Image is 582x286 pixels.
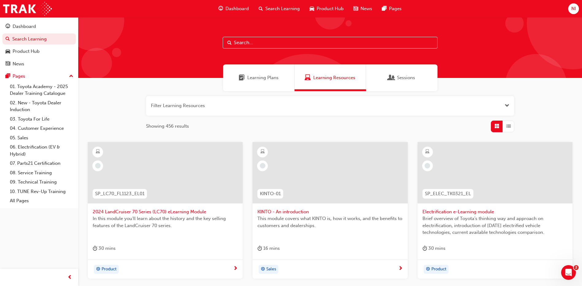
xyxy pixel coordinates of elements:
[7,196,76,206] a: All Pages
[93,245,116,252] div: 30 mins
[257,208,403,215] span: KINTO - An introduction
[7,114,76,124] a: 03. Toyota For Life
[67,274,72,281] span: prev-icon
[6,49,10,54] span: car-icon
[247,74,279,81] span: Learning Plans
[313,74,355,81] span: Learning Resources
[266,266,276,273] span: Sales
[568,3,579,14] button: NI
[2,58,76,70] a: News
[88,142,243,279] a: SP_LC70_FL1123_EL012024 LandCruiser 70 Series (LC70) eLearning ModuleIn this module you'll learn ...
[360,5,372,12] span: News
[425,148,430,156] span: learningResourceType_ELEARNING-icon
[7,98,76,114] a: 02. New - Toyota Dealer Induction
[214,2,254,15] a: guage-iconDashboard
[305,74,311,81] span: Learning Resources
[13,73,25,80] div: Pages
[295,64,366,91] a: Learning ResourcesLearning Resources
[102,266,117,273] span: Product
[7,187,76,196] a: 10. TUNE Rev-Up Training
[239,74,245,81] span: Learning Plans
[397,74,415,81] span: Sessions
[310,5,314,13] span: car-icon
[506,123,511,130] span: List
[93,208,238,215] span: 2024 LandCruiser 70 Series (LC70) eLearning Module
[7,133,76,143] a: 05. Sales
[422,208,568,215] span: Electrification e-Learning module
[96,265,100,273] span: target-icon
[265,5,300,12] span: Search Learning
[305,2,349,15] a: car-iconProduct Hub
[95,190,145,197] span: SP_LC70_FL1123_EL01
[252,142,407,279] a: KINTO-01KINTO - An introductionThis module covers what KINTO is, how it works, and the benefits t...
[146,123,189,130] span: Showing 456 results
[7,142,76,159] a: 06. Electrification (EV & Hybrid)
[2,21,76,32] a: Dashboard
[7,82,76,98] a: 01. Toyota Academy - 2025 Dealer Training Catalogue
[6,74,10,79] span: pages-icon
[3,2,52,16] img: Trak
[398,266,403,272] span: next-icon
[6,37,10,42] span: search-icon
[7,159,76,168] a: 07. Parts21 Certification
[254,2,305,15] a: search-iconSearch Learning
[225,5,249,12] span: Dashboard
[431,266,446,273] span: Product
[317,5,344,12] span: Product Hub
[93,215,238,229] span: In this module you'll learn about the history and the key selling features of the LandCruiser 70 ...
[95,163,101,168] span: learningRecordVerb_NONE-icon
[389,5,402,12] span: Pages
[7,124,76,133] a: 04. Customer Experience
[260,190,281,197] span: KINTO-01
[422,215,568,236] span: Brief overview of Toyota’s thinking way and approach on electrification, introduction of [DATE] e...
[69,72,73,80] span: up-icon
[425,163,430,168] span: learningRecordVerb_NONE-icon
[377,2,407,15] a: pages-iconPages
[495,123,499,130] span: Grid
[426,265,430,273] span: target-icon
[574,265,579,270] span: 2
[505,102,509,109] button: Open the filter
[257,215,403,229] span: This module covers what KINTO is, how it works, and the benefits to customers and dealerships.
[96,148,100,156] span: learningResourceType_ELEARNING-icon
[422,245,427,252] span: duration-icon
[13,60,24,68] div: News
[218,5,223,13] span: guage-icon
[571,5,576,12] span: NI
[223,64,295,91] a: Learning PlansLearning Plans
[422,245,445,252] div: 30 mins
[227,39,232,46] span: Search
[7,177,76,187] a: 09. Technical Training
[261,265,265,273] span: target-icon
[382,5,387,13] span: pages-icon
[93,245,97,252] span: duration-icon
[353,5,358,13] span: news-icon
[259,5,263,13] span: search-icon
[6,24,10,29] span: guage-icon
[260,163,265,168] span: learningRecordVerb_NONE-icon
[425,190,471,197] span: SP_ELEC_TK0321_EL
[2,33,76,45] a: Search Learning
[561,265,576,280] iframe: Intercom live chat
[418,142,572,279] a: SP_ELEC_TK0321_ELElectrification e-Learning moduleBrief overview of Toyota’s thinking way and app...
[2,71,76,82] button: Pages
[2,20,76,71] button: DashboardSearch LearningProduct HubNews
[13,23,36,30] div: Dashboard
[349,2,377,15] a: news-iconNews
[366,64,437,91] a: SessionsSessions
[233,266,238,272] span: next-icon
[13,48,40,55] div: Product Hub
[257,245,280,252] div: 16 mins
[2,46,76,57] a: Product Hub
[223,37,437,48] input: Search...
[260,148,265,156] span: learningResourceType_ELEARNING-icon
[6,61,10,67] span: news-icon
[257,245,262,252] span: duration-icon
[7,168,76,178] a: 08. Service Training
[388,74,395,81] span: Sessions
